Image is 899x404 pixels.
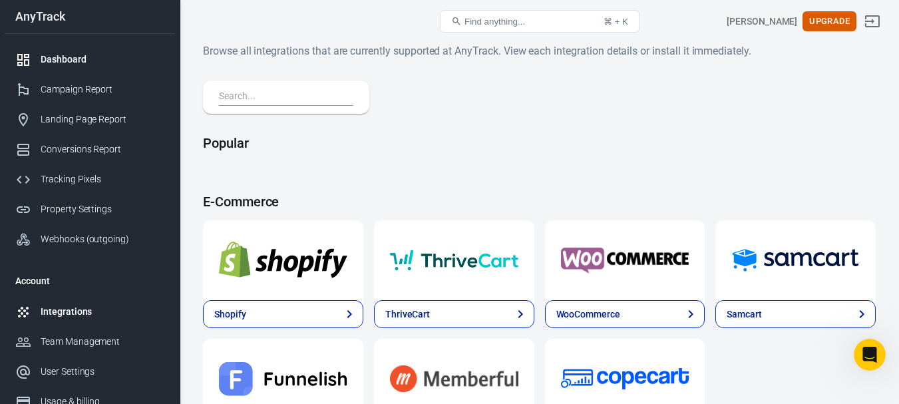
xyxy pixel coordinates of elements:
[5,224,175,254] a: Webhooks (outgoing)
[5,45,175,75] a: Dashboard
[545,220,705,300] a: WooCommerce
[440,10,639,33] button: Find anything...⌘ + K
[41,232,164,246] div: Webhooks (outgoing)
[374,220,534,300] a: ThriveCart
[556,307,620,321] div: WooCommerce
[561,355,689,403] img: Copecart
[5,164,175,194] a: Tracking Pixels
[390,236,518,284] img: ThriveCart
[219,89,348,106] input: Search...
[715,300,876,328] a: Samcart
[41,83,164,97] div: Campaign Report
[203,43,876,59] h6: Browse all integrations that are currently supported at AnyTrack. View each integration details o...
[464,17,525,27] span: Find anything...
[41,202,164,216] div: Property Settings
[41,335,164,349] div: Team Management
[731,236,860,284] img: Samcart
[715,220,876,300] a: Samcart
[5,265,175,297] li: Account
[727,307,762,321] div: Samcart
[41,305,164,319] div: Integrations
[41,53,164,67] div: Dashboard
[203,194,876,210] h4: E-Commerce
[727,15,797,29] div: Account id: G929ElRb
[41,365,164,379] div: User Settings
[5,327,175,357] a: Team Management
[214,307,246,321] div: Shopify
[5,75,175,104] a: Campaign Report
[41,142,164,156] div: Conversions Report
[203,300,363,328] a: Shopify
[803,11,856,32] button: Upgrade
[203,220,363,300] a: Shopify
[561,236,689,284] img: WooCommerce
[5,194,175,224] a: Property Settings
[374,300,534,328] a: ThriveCart
[545,300,705,328] a: WooCommerce
[5,104,175,134] a: Landing Page Report
[5,297,175,327] a: Integrations
[41,112,164,126] div: Landing Page Report
[604,17,628,27] div: ⌘ + K
[390,355,518,403] img: Memberful
[219,355,347,403] img: Funnelish
[203,135,876,151] h4: Popular
[856,5,888,37] a: Sign out
[41,172,164,186] div: Tracking Pixels
[5,134,175,164] a: Conversions Report
[219,236,347,284] img: Shopify
[5,357,175,387] a: User Settings
[385,307,431,321] div: ThriveCart
[5,11,175,23] div: AnyTrack
[854,339,886,371] iframe: Intercom live chat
